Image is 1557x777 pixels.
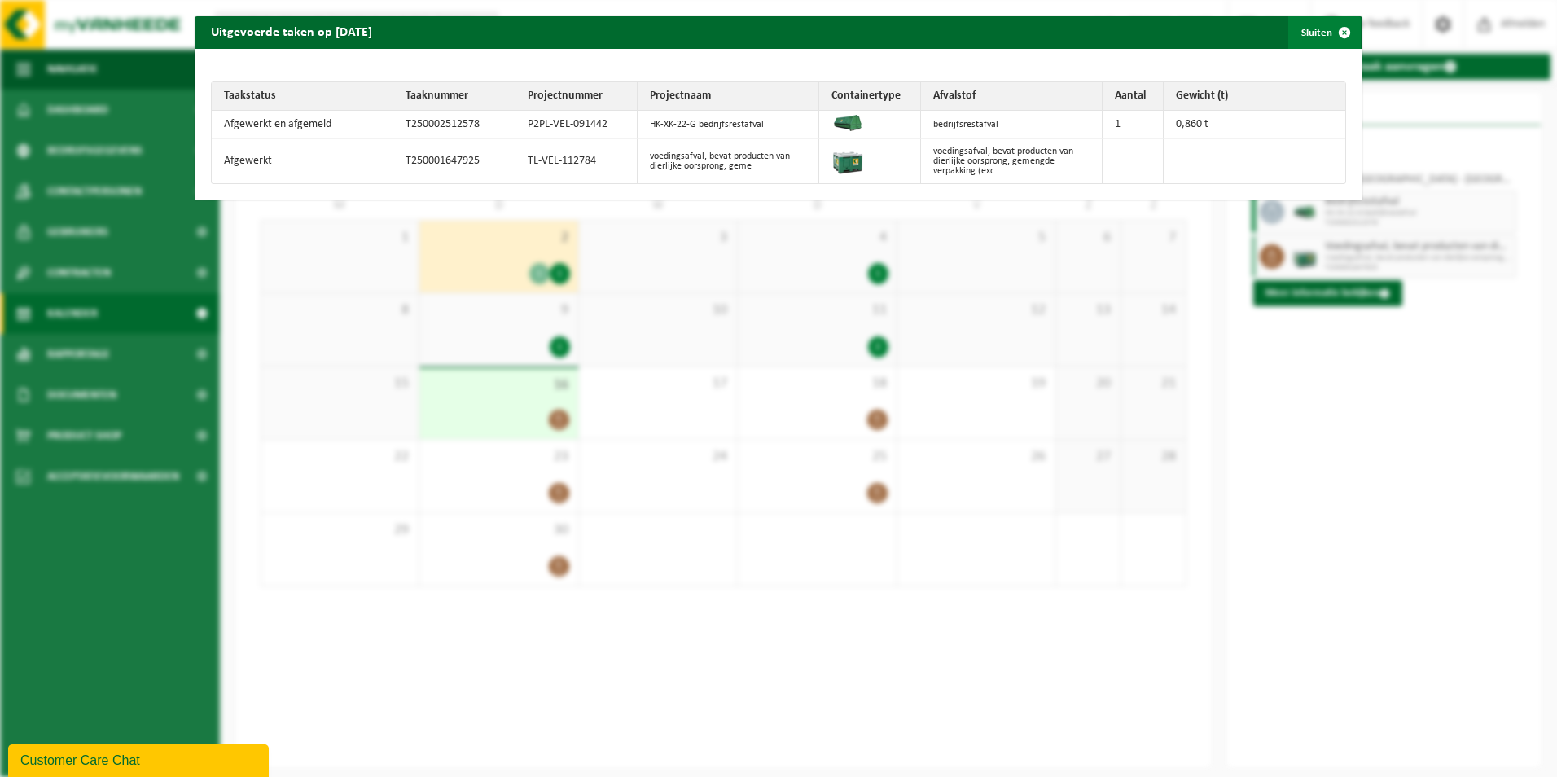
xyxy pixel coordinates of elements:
th: Aantal [1103,82,1164,111]
td: T250002512578 [393,111,515,139]
td: T250001647925 [393,139,515,183]
th: Afvalstof [921,82,1103,111]
td: voedingsafval, bevat producten van dierlijke oorsprong, geme [638,139,819,183]
img: HK-XK-22-GN-00 [831,115,864,131]
iframe: chat widget [8,741,272,777]
th: Containertype [819,82,921,111]
td: P2PL-VEL-091442 [515,111,638,139]
td: 1 [1103,111,1164,139]
th: Taaknummer [393,82,515,111]
td: Afgewerkt en afgemeld [212,111,393,139]
td: 0,860 t [1164,111,1345,139]
td: HK-XK-22-G bedrijfsrestafval [638,111,819,139]
img: PB-LB-0680-HPE-GN-01 [831,143,864,176]
td: Afgewerkt [212,139,393,183]
td: voedingsafval, bevat producten van dierlijke oorsprong, gemengde verpakking (exc [921,139,1103,183]
button: Sluiten [1288,16,1361,49]
h2: Uitgevoerde taken op [DATE] [195,16,388,47]
th: Gewicht (t) [1164,82,1345,111]
th: Projectnaam [638,82,819,111]
td: TL-VEL-112784 [515,139,638,183]
th: Projectnummer [515,82,638,111]
th: Taakstatus [212,82,393,111]
td: bedrijfsrestafval [921,111,1103,139]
